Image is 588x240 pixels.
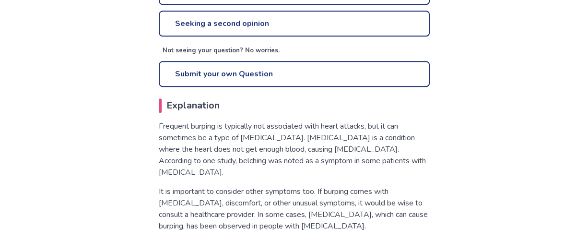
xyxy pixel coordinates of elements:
[159,11,430,36] a: Seeking a second opinion
[159,61,430,87] a: Submit your own Question
[159,186,430,232] p: It is important to consider other symptoms too. If burping comes with [MEDICAL_DATA], discomfort,...
[159,98,430,113] h2: Explanation
[159,120,430,178] p: Frequent burping is typically not associated with heart attacks, but it can sometimes be a type o...
[163,46,430,56] p: Not seeing your question? No worries.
